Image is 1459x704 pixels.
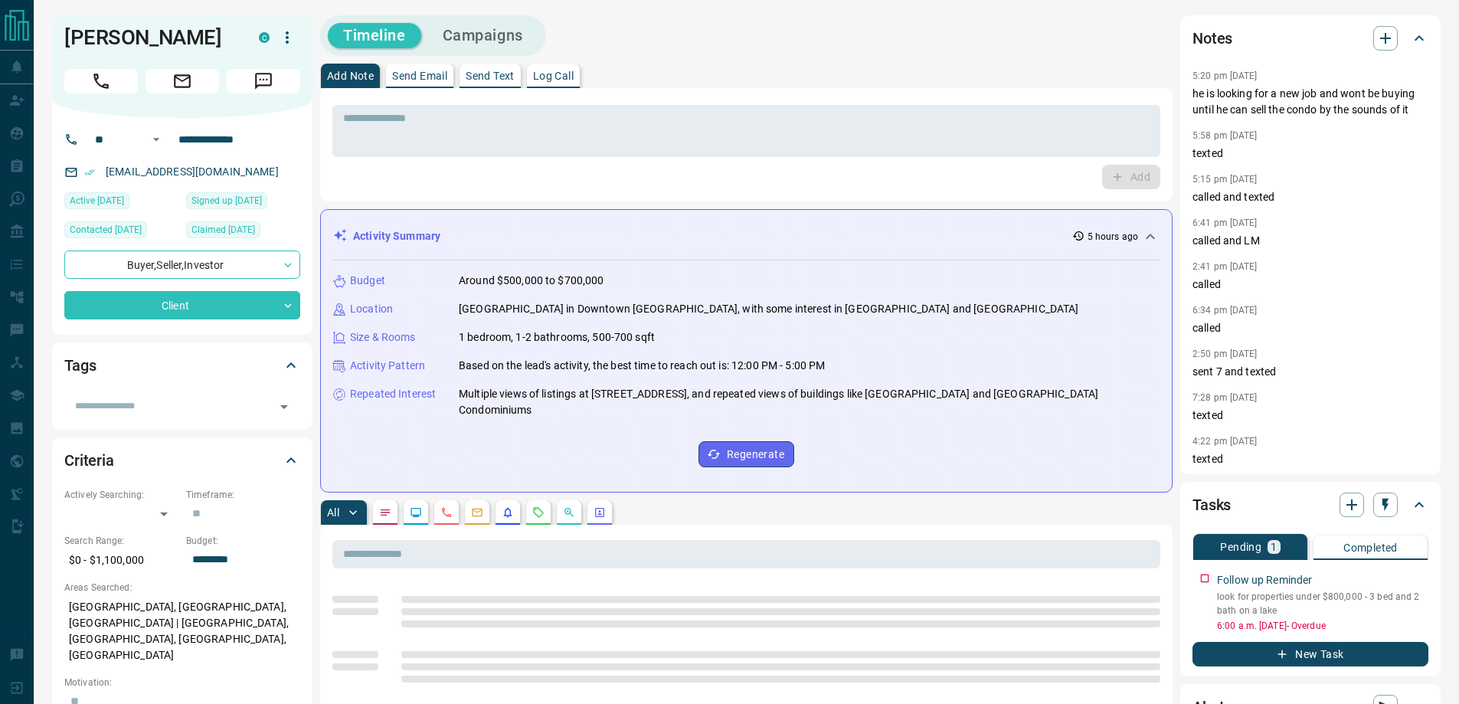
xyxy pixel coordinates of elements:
p: Activity Pattern [350,358,425,374]
p: Search Range: [64,534,178,548]
p: Send Email [392,70,447,81]
p: called [1192,320,1428,336]
span: Email [146,69,219,93]
svg: Lead Browsing Activity [410,506,422,519]
p: Areas Searched: [64,581,300,594]
p: 5:20 pm [DATE] [1192,70,1258,81]
div: Activity Summary5 hours ago [333,222,1160,250]
p: sent 7 and texted [1192,364,1428,380]
svg: Calls [440,506,453,519]
p: he is looking for a new job and wont be buying until he can sell the condo by the sounds of it [1192,86,1428,118]
p: Based on the lead's activity, the best time to reach out is: 12:00 PM - 5:00 PM [459,358,825,374]
svg: Notes [379,506,391,519]
p: Timeframe: [186,488,300,502]
div: condos.ca [259,32,270,43]
button: Open [147,130,165,149]
svg: Agent Actions [594,506,606,519]
svg: Emails [471,506,483,519]
p: texted [1192,451,1428,467]
p: Completed [1343,542,1398,553]
p: $0 - $1,100,000 [64,548,178,573]
div: Client [64,291,300,319]
p: All [327,507,339,518]
p: Size & Rooms [350,329,416,345]
p: 6:00 a.m. [DATE] - Overdue [1217,619,1428,633]
p: 2:41 pm [DATE] [1192,261,1258,272]
h2: Tasks [1192,493,1231,517]
p: Actively Searching: [64,488,178,502]
div: Tasks [1192,486,1428,523]
p: [GEOGRAPHIC_DATA], [GEOGRAPHIC_DATA], [GEOGRAPHIC_DATA] | [GEOGRAPHIC_DATA], [GEOGRAPHIC_DATA], [... [64,594,300,668]
span: Signed up [DATE] [191,193,262,208]
div: Tue Sep 09 2025 [64,192,178,214]
p: Motivation: [64,676,300,689]
span: Active [DATE] [70,193,124,208]
p: Budget: [186,534,300,548]
span: Claimed [DATE] [191,222,255,237]
span: Call [64,69,138,93]
svg: Opportunities [563,506,575,519]
div: Tags [64,347,300,384]
span: Contacted [DATE] [70,222,142,237]
p: 5:58 pm [DATE] [1192,130,1258,141]
button: Open [273,396,295,417]
p: Follow up Reminder [1217,572,1312,588]
h2: Tags [64,353,96,378]
p: Repeated Interest [350,386,436,402]
div: Notes [1192,20,1428,57]
p: Log Call [533,70,574,81]
p: Around $500,000 to $700,000 [459,273,604,289]
p: 7:28 pm [DATE] [1192,392,1258,403]
p: 5:15 pm [DATE] [1192,174,1258,185]
p: 6:34 pm [DATE] [1192,305,1258,316]
p: Send Text [466,70,515,81]
div: Buyer , Seller , Investor [64,250,300,279]
svg: Listing Alerts [502,506,514,519]
p: Add Note [327,70,374,81]
p: called [1192,277,1428,293]
a: [EMAIL_ADDRESS][DOMAIN_NAME] [106,165,279,178]
p: Pending [1220,542,1261,552]
p: Multiple views of listings at [STREET_ADDRESS], and repeated views of buildings like [GEOGRAPHIC_... [459,386,1160,418]
svg: Email Verified [84,167,95,178]
svg: Requests [532,506,545,519]
button: New Task [1192,642,1428,666]
p: 1 bedroom, 1-2 bathrooms, 500-700 sqft [459,329,655,345]
p: called and texted [1192,189,1428,205]
p: 6:41 pm [DATE] [1192,218,1258,228]
p: texted [1192,408,1428,424]
p: texted [1192,146,1428,162]
p: 5 hours ago [1088,230,1138,244]
h2: Notes [1192,26,1232,51]
p: Activity Summary [353,228,440,244]
p: [GEOGRAPHIC_DATA] in Downtown [GEOGRAPHIC_DATA], with some interest in [GEOGRAPHIC_DATA] and [GEO... [459,301,1078,317]
div: Mon May 14 2018 [186,192,300,214]
p: 1 [1271,542,1277,552]
p: Location [350,301,393,317]
button: Regenerate [698,441,794,467]
p: 4:22 pm [DATE] [1192,436,1258,447]
h2: Criteria [64,448,114,473]
button: Timeline [328,23,421,48]
h1: [PERSON_NAME] [64,25,236,50]
div: Tue May 15 2018 [186,221,300,243]
button: Campaigns [427,23,538,48]
span: Message [227,69,300,93]
p: Budget [350,273,385,289]
p: look for properties under $800,000 - 3 bed and 2 bath on a lake [1217,590,1428,617]
div: Thu Jul 11 2024 [64,221,178,243]
p: 2:50 pm [DATE] [1192,349,1258,359]
p: called and LM [1192,233,1428,249]
div: Criteria [64,442,300,479]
